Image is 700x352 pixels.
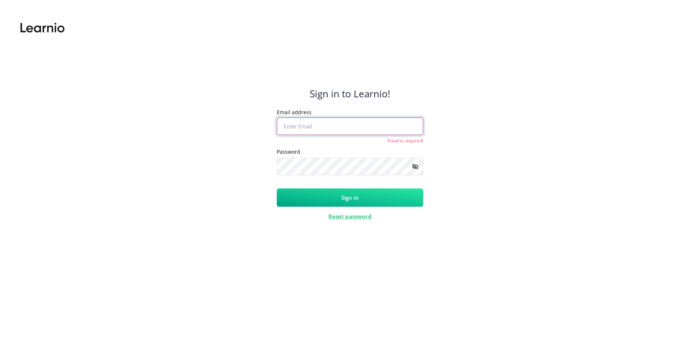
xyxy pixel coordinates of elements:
[277,117,423,135] input: Enter Email
[328,213,372,220] a: Reset password
[21,20,64,35] img: Learnio.svg
[310,88,390,100] h4: Sign in to Learnio!
[277,109,312,116] label: Email address
[277,148,300,156] label: Password
[277,135,423,147] p: Email is required!
[277,188,423,207] button: Sign in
